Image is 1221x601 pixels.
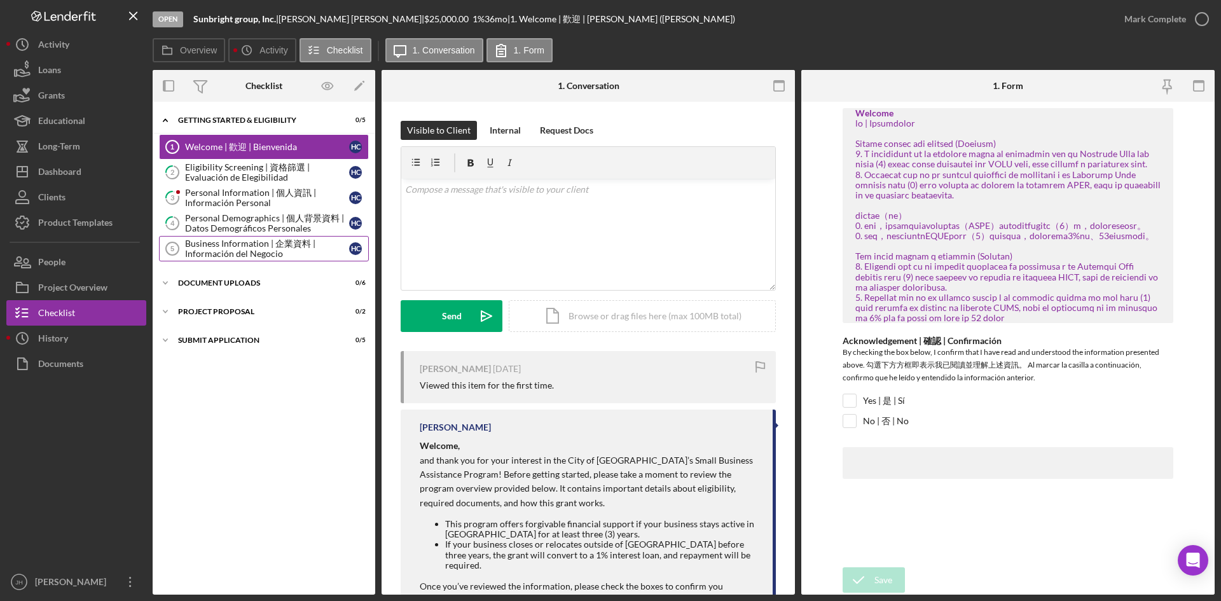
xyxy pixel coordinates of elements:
[343,116,366,124] div: 0 / 5
[38,134,80,162] div: Long-Term
[185,162,349,183] div: Eligibility Screening | 資格篩選 | Evaluación de Elegibilidad
[420,440,460,451] strong: Welcome,
[38,300,75,329] div: Checklist
[540,121,593,140] div: Request Docs
[327,45,363,55] label: Checklist
[349,141,362,153] div: H C
[420,453,760,511] p: and thank you for your interest in the City of [GEOGRAPHIC_DATA]’s Small Business Assistance Prog...
[534,121,600,140] button: Request Docs
[343,336,366,344] div: 0 / 5
[38,108,85,137] div: Educational
[445,519,760,539] li: This program offers forgivable financial support if your business stays active in [GEOGRAPHIC_DAT...
[442,300,462,332] div: Send
[6,275,146,300] a: Project Overview
[843,346,1173,387] div: By checking the box below, I confirm that I have read and understood the information presented ab...
[38,159,81,188] div: Dashboard
[349,166,362,179] div: H C
[6,249,146,275] a: People
[843,336,1173,346] div: Acknowledgement | 確認 | Confirmación
[170,168,174,176] tspan: 2
[493,364,521,374] time: 2025-08-18 18:19
[855,118,1161,323] div: lo | Ipsumdolor Sitame consec adi elitsed (Doeiusm) 9. T incididunt ut la etdolore magna al enima...
[413,45,475,55] label: 1. Conversation
[38,32,69,60] div: Activity
[6,159,146,184] a: Dashboard
[159,160,369,185] a: 2Eligibility Screening | 資格篩選 | Evaluación de ElegibilidadHC
[180,45,217,55] label: Overview
[159,185,369,211] a: 3Personal Information | 個人資訊 | Información PersonalHC
[300,38,371,62] button: Checklist
[178,336,334,344] div: Submit Application
[6,210,146,235] button: Product Templates
[38,83,65,111] div: Grants
[445,539,760,570] li: If your business closes or relocates outside of [GEOGRAPHIC_DATA] before three years, the grant w...
[349,242,362,255] div: H C
[38,210,113,238] div: Product Templates
[193,13,276,24] b: Sunbright group, Inc.
[170,143,174,151] tspan: 1
[228,38,296,62] button: Activity
[558,81,619,91] div: 1. Conversation
[1178,545,1208,576] div: Open Intercom Messenger
[863,415,909,427] label: No | 否 | No
[185,142,349,152] div: Welcome | 歡迎 | Bienvenida
[349,217,362,230] div: H C
[343,279,366,287] div: 0 / 6
[6,351,146,376] button: Documents
[407,121,471,140] div: Visible to Client
[159,236,369,261] a: 5Business Information | 企業資料 | Información del NegocioHC
[483,121,527,140] button: Internal
[38,275,107,303] div: Project Overview
[178,116,334,124] div: Getting Started & Eligibility
[385,38,483,62] button: 1. Conversation
[38,249,66,278] div: People
[38,184,66,213] div: Clients
[38,351,83,380] div: Documents
[855,108,1161,118] div: Welcome
[349,191,362,204] div: H C
[343,308,366,315] div: 0 / 2
[178,308,334,315] div: Project Proposal
[1124,6,1186,32] div: Mark Complete
[507,14,735,24] div: | 1. Welcome | 歡迎 | [PERSON_NAME] ([PERSON_NAME])
[6,57,146,83] button: Loans
[6,184,146,210] a: Clients
[259,45,287,55] label: Activity
[401,300,502,332] button: Send
[245,81,282,91] div: Checklist
[843,567,905,593] button: Save
[193,14,279,24] div: |
[6,108,146,134] a: Educational
[279,14,424,24] div: [PERSON_NAME] [PERSON_NAME] |
[420,422,491,432] div: [PERSON_NAME]
[32,569,114,598] div: [PERSON_NAME]
[473,14,485,24] div: 1 %
[6,83,146,108] button: Grants
[420,380,554,390] div: Viewed this item for the first time.
[424,14,473,24] div: $25,000.00
[6,300,146,326] button: Checklist
[874,567,892,593] div: Save
[15,579,23,586] text: JH
[6,32,146,57] button: Activity
[170,193,174,202] tspan: 3
[1112,6,1215,32] button: Mark Complete
[38,326,68,354] div: History
[6,326,146,351] button: History
[170,219,175,227] tspan: 4
[420,364,491,374] div: [PERSON_NAME]
[401,121,477,140] button: Visible to Client
[178,279,334,287] div: Document Uploads
[485,14,507,24] div: 36 mo
[185,238,349,259] div: Business Information | 企業資料 | Información del Negocio
[38,57,61,86] div: Loans
[185,213,349,233] div: Personal Demographics | 個人背景資料 | Datos Demográficos Personales
[153,38,225,62] button: Overview
[159,134,369,160] a: 1Welcome | 歡迎 | BienvenidaHC
[6,134,146,159] button: Long-Term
